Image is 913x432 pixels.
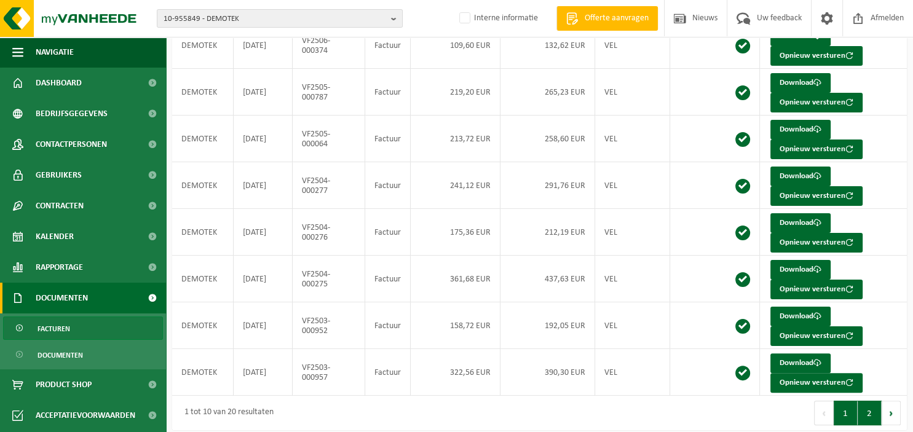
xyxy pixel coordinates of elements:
button: Opnieuw versturen [770,46,863,66]
td: 212,19 EUR [500,209,595,256]
td: Factuur [365,256,411,302]
td: [DATE] [234,349,293,396]
button: Opnieuw versturen [770,326,863,346]
td: 192,05 EUR [500,302,595,349]
a: Download [770,307,831,326]
td: Factuur [365,209,411,256]
td: Factuur [365,302,411,349]
div: 1 tot 10 van 20 resultaten [178,402,274,424]
td: 132,62 EUR [500,22,595,69]
td: DEMOTEK [172,116,234,162]
td: 437,63 EUR [500,256,595,302]
button: Opnieuw versturen [770,93,863,112]
a: Offerte aanvragen [556,6,658,31]
a: Download [770,120,831,139]
td: [DATE] [234,116,293,162]
td: VEL [595,162,670,209]
span: Rapportage [36,252,83,283]
span: Facturen [38,317,70,340]
td: VEL [595,302,670,349]
button: Opnieuw versturen [770,280,863,299]
span: Bedrijfsgegevens [36,98,108,129]
td: VF2505-000787 [293,69,365,116]
td: 175,36 EUR [411,209,500,256]
a: Download [770,167,831,186]
td: DEMOTEK [172,256,234,302]
a: Download [770,260,831,280]
span: Contracten [36,190,84,221]
td: [DATE] [234,162,293,209]
td: [DATE] [234,256,293,302]
td: VF2504-000275 [293,256,365,302]
td: 213,72 EUR [411,116,500,162]
span: Product Shop [36,369,92,400]
a: Download [770,213,831,233]
td: VEL [595,116,670,162]
td: DEMOTEK [172,69,234,116]
td: 390,30 EUR [500,349,595,396]
td: Factuur [365,69,411,116]
a: Documenten [3,343,163,366]
td: VEL [595,69,670,116]
button: Previous [814,401,834,425]
button: 1 [834,401,858,425]
td: Factuur [365,349,411,396]
span: Dashboard [36,68,82,98]
td: 109,60 EUR [411,22,500,69]
td: VF2505-000064 [293,116,365,162]
a: Download [770,73,831,93]
td: VEL [595,349,670,396]
td: 241,12 EUR [411,162,500,209]
td: VF2506-000374 [293,22,365,69]
td: 158,72 EUR [411,302,500,349]
td: VF2503-000952 [293,302,365,349]
a: Download [770,353,831,373]
td: Factuur [365,116,411,162]
label: Interne informatie [457,9,538,28]
td: Factuur [365,22,411,69]
td: DEMOTEK [172,162,234,209]
td: 258,60 EUR [500,116,595,162]
span: Kalender [36,221,74,252]
td: [DATE] [234,22,293,69]
span: Contactpersonen [36,129,107,160]
span: Offerte aanvragen [582,12,652,25]
button: Next [882,401,901,425]
td: VF2503-000957 [293,349,365,396]
td: 219,20 EUR [411,69,500,116]
td: Factuur [365,162,411,209]
td: VEL [595,209,670,256]
button: 10-955849 - DEMOTEK [157,9,403,28]
td: VEL [595,22,670,69]
td: DEMOTEK [172,349,234,396]
td: DEMOTEK [172,209,234,256]
button: Opnieuw versturen [770,139,863,159]
a: Facturen [3,316,163,340]
button: Opnieuw versturen [770,186,863,206]
td: DEMOTEK [172,302,234,349]
td: VF2504-000276 [293,209,365,256]
button: Opnieuw versturen [770,233,863,253]
td: [DATE] [234,302,293,349]
button: Opnieuw versturen [770,373,863,393]
td: DEMOTEK [172,22,234,69]
td: [DATE] [234,209,293,256]
span: Navigatie [36,37,74,68]
td: 361,68 EUR [411,256,500,302]
button: 2 [858,401,882,425]
td: VEL [595,256,670,302]
td: 265,23 EUR [500,69,595,116]
span: 10-955849 - DEMOTEK [164,10,386,28]
span: Acceptatievoorwaarden [36,400,135,431]
td: VF2504-000277 [293,162,365,209]
span: Documenten [38,344,83,367]
td: 291,76 EUR [500,162,595,209]
td: 322,56 EUR [411,349,500,396]
span: Gebruikers [36,160,82,190]
span: Documenten [36,283,88,313]
td: [DATE] [234,69,293,116]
